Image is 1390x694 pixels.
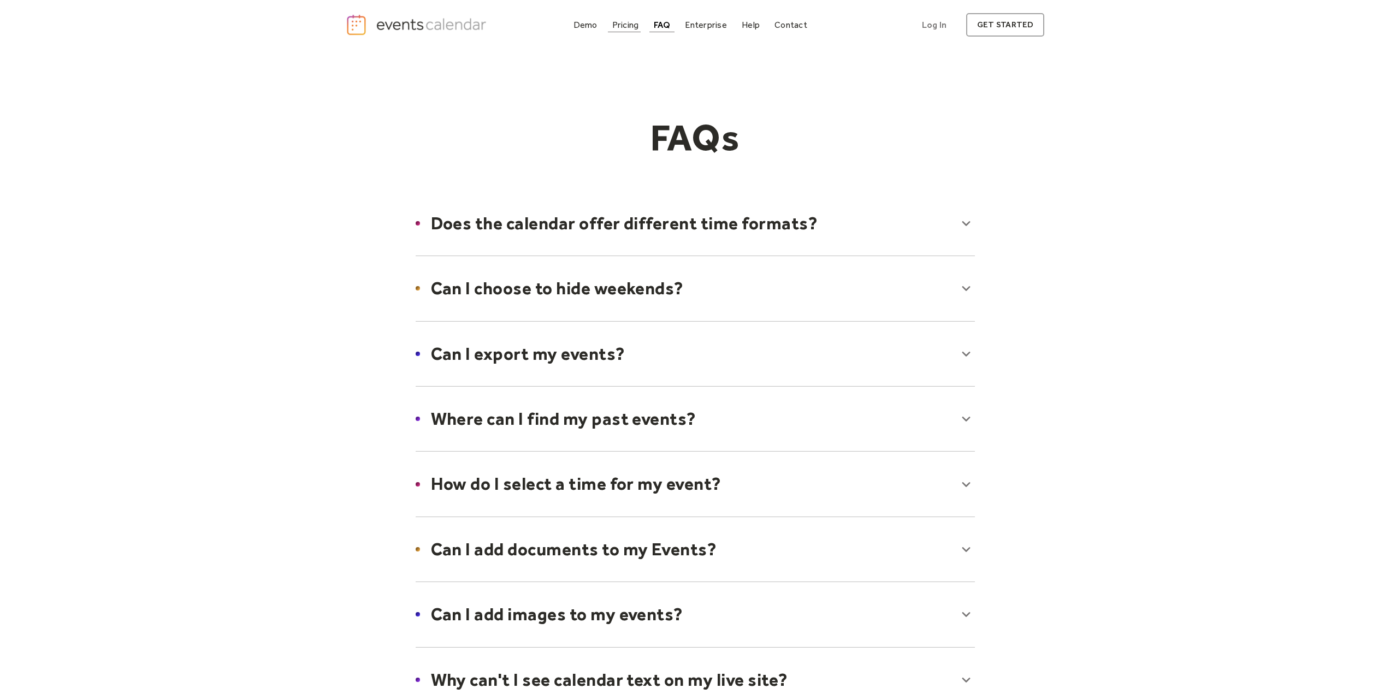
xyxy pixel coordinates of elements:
a: Help [737,17,764,32]
a: FAQ [649,17,675,32]
a: Log In [911,13,957,37]
h1: FAQs [486,115,905,160]
div: Pricing [612,22,639,28]
a: Pricing [608,17,643,32]
div: Enterprise [685,22,726,28]
div: Help [742,22,760,28]
a: home [346,14,490,36]
a: Enterprise [681,17,731,32]
div: FAQ [654,22,671,28]
div: Contact [774,22,807,28]
a: get started [966,13,1044,37]
a: Contact [770,17,812,32]
a: Demo [569,17,602,32]
div: Demo [573,22,598,28]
